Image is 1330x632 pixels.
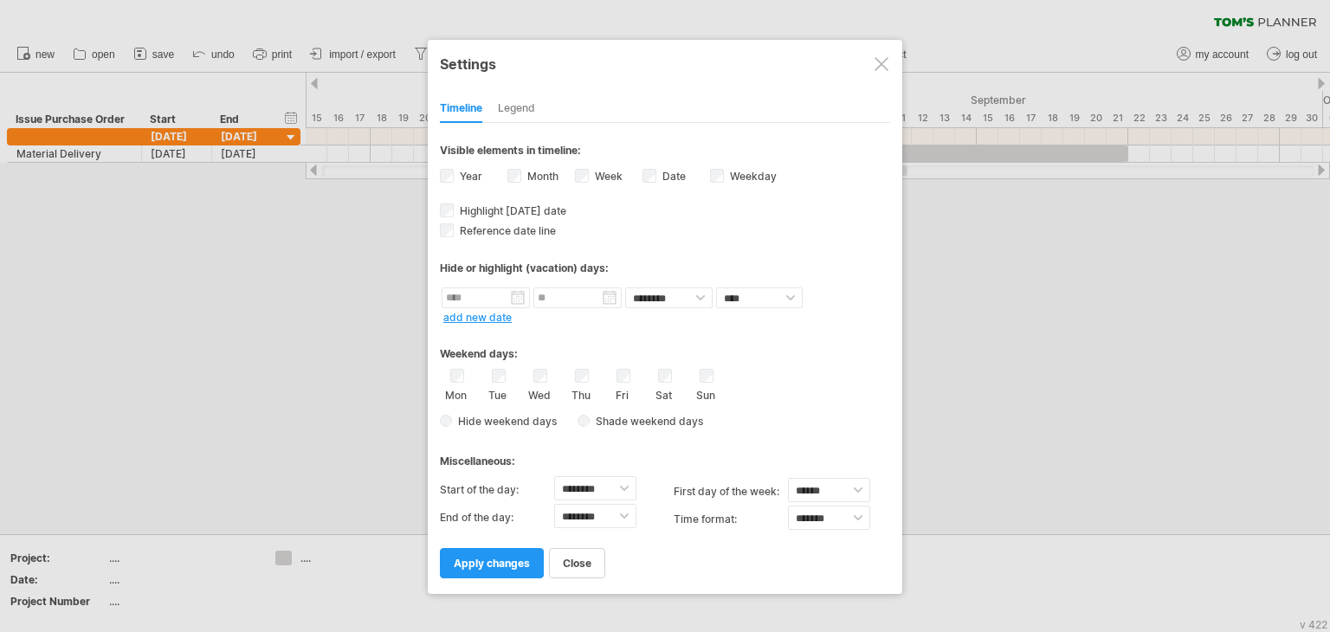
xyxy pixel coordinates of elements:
label: Weekday [726,170,777,183]
span: Shade weekend days [590,415,703,428]
label: Month [524,170,558,183]
div: Timeline [440,95,482,123]
div: Hide or highlight (vacation) days: [440,261,890,274]
span: close [563,557,591,570]
label: End of the day: [440,504,554,532]
label: Week [591,170,623,183]
label: Thu [570,385,591,402]
span: Hide weekend days [452,415,557,428]
div: Miscellaneous: [440,438,890,472]
label: Fri [611,385,633,402]
span: Highlight [DATE] date [456,204,566,217]
a: apply changes [440,548,544,578]
label: Mon [445,385,467,402]
a: add new date [443,311,512,324]
span: Reference date line [456,224,556,237]
label: Date [659,170,686,183]
label: Start of the day: [440,476,554,504]
div: Legend [498,95,535,123]
a: close [549,548,605,578]
label: Sat [653,385,675,402]
label: Time format: [674,506,788,533]
div: Visible elements in timeline: [440,144,890,162]
label: Wed [528,385,550,402]
label: Year [456,170,482,183]
label: Sun [694,385,716,402]
span: apply changes [454,557,530,570]
div: Weekend days: [440,331,890,364]
label: first day of the week: [674,478,788,506]
label: Tue [487,385,508,402]
div: Settings [440,48,890,79]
